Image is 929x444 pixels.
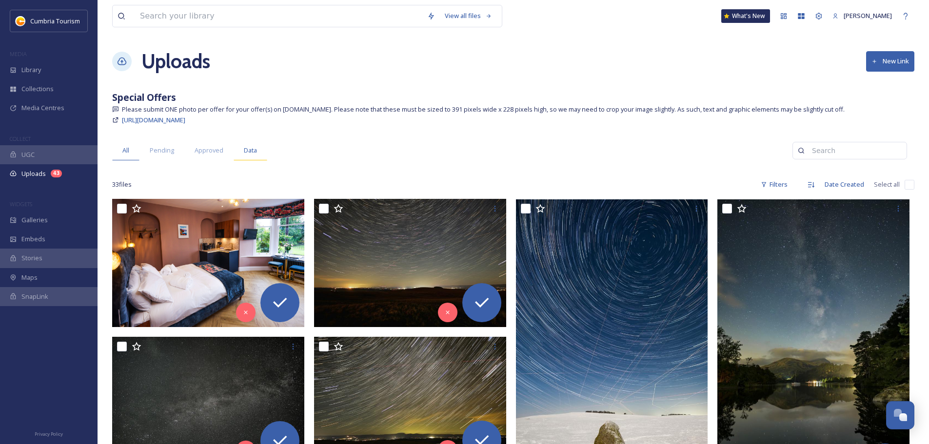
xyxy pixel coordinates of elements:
[21,169,46,178] span: Uploads
[807,141,902,160] input: Search
[10,50,27,58] span: MEDIA
[874,180,900,189] span: Select all
[30,17,80,25] span: Cumbria Tourism
[122,116,185,124] span: [URL][DOMAIN_NAME]
[21,215,48,225] span: Galleries
[16,16,25,26] img: images.jpg
[112,199,304,327] img: ext_1757274131.98187_oh@olantaharding.co.uk-Screenshot 2025-06-03 at 18.32.01.png
[21,253,42,263] span: Stories
[756,175,792,194] div: Filters
[886,401,914,429] button: Open Chat
[820,175,869,194] div: Date Created
[866,51,914,71] button: New Link
[150,146,174,155] span: Pending
[195,146,223,155] span: Approved
[112,180,132,189] span: 33 file s
[21,150,35,159] span: UGC
[122,105,845,114] span: Please submit ONE photo per offer for your offer(s) on [DOMAIN_NAME]. Please note that these must...
[21,273,38,282] span: Maps
[141,47,210,76] a: Uploads
[21,65,41,75] span: Library
[440,6,497,25] a: View all files
[122,146,129,155] span: All
[122,114,185,126] a: [URL][DOMAIN_NAME]
[314,199,506,327] img: ext_1757176763.975001_marie-louisa@askhamhall.co.uk-PHOTO-2025-08-12-18-36-16-1.jpg
[828,6,897,25] a: [PERSON_NAME]
[21,234,45,244] span: Embeds
[10,200,32,208] span: WIDGETS
[21,292,48,301] span: SnapLink
[35,431,63,437] span: Privacy Policy
[135,5,422,27] input: Search your library
[21,103,64,113] span: Media Centres
[35,427,63,439] a: Privacy Policy
[844,11,892,20] span: [PERSON_NAME]
[721,9,770,23] a: What's New
[21,84,54,94] span: Collections
[244,146,257,155] span: Data
[112,91,176,104] strong: Special Offers
[51,170,62,177] div: 43
[10,135,31,142] span: COLLECT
